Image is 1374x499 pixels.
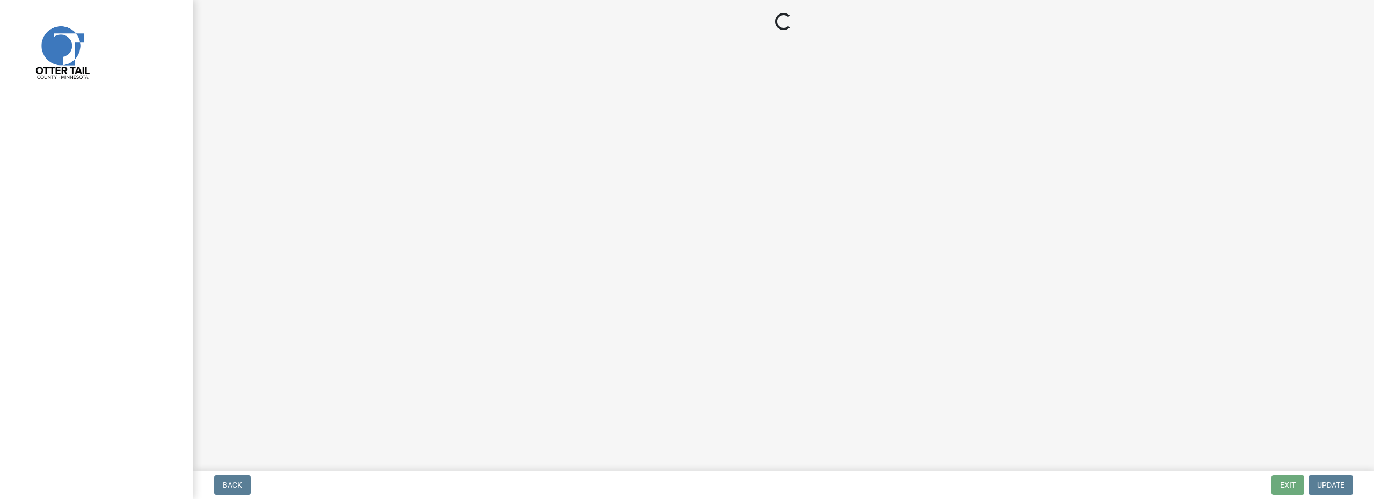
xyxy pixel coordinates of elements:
[1271,475,1304,495] button: Exit
[223,481,242,489] span: Back
[1317,481,1344,489] span: Update
[214,475,251,495] button: Back
[1309,475,1353,495] button: Update
[21,11,102,92] img: Otter Tail County, Minnesota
